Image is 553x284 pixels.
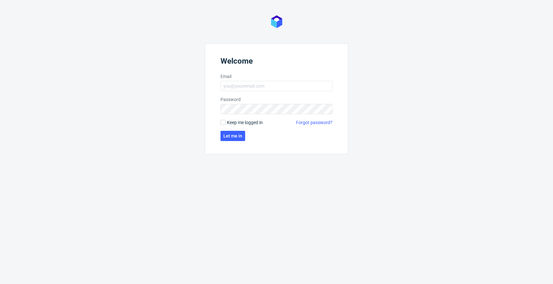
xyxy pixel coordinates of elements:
label: Password [220,96,333,103]
span: Keep me logged in [227,119,263,126]
input: you@youremail.com [220,81,333,91]
header: Welcome [220,57,333,68]
label: Email [220,73,333,80]
a: Forgot password? [296,119,333,126]
button: Let me in [220,131,245,141]
span: Let me in [223,134,242,138]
